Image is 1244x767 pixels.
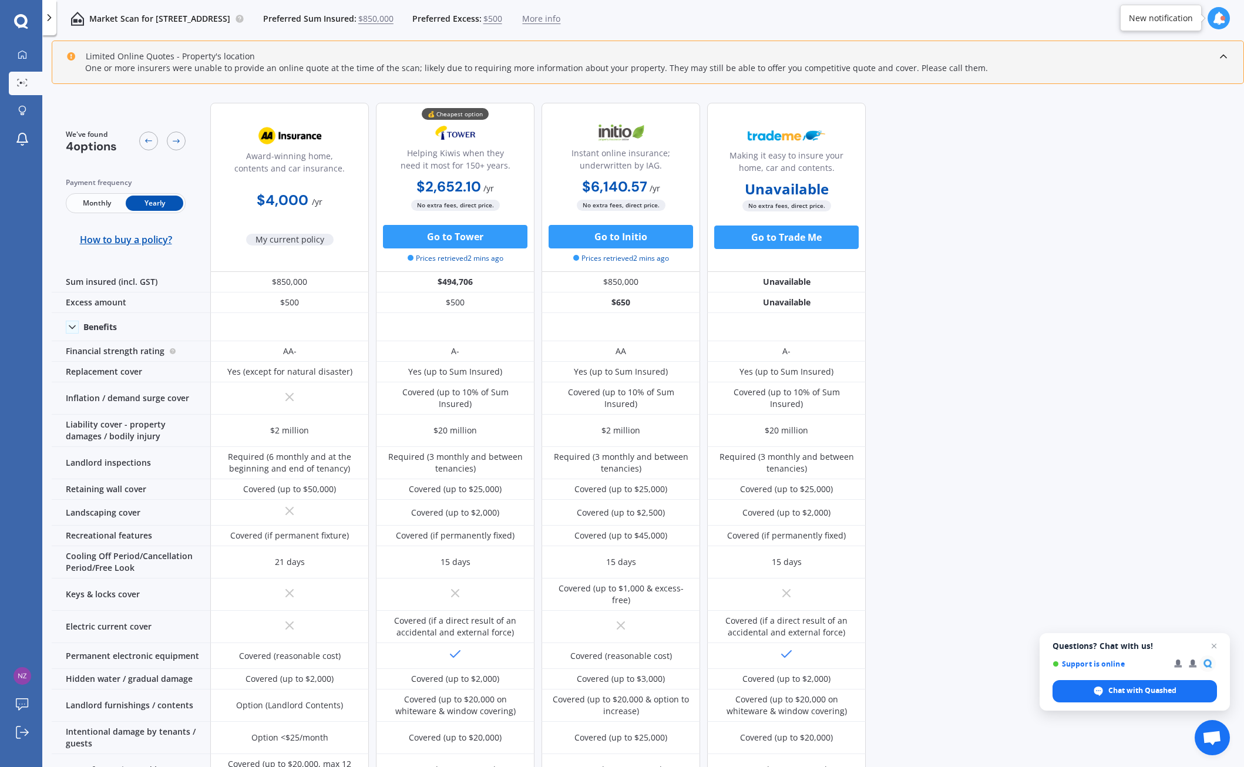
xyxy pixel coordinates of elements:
[385,615,526,638] div: Covered (if a direct result of an accidental and external force)
[246,234,334,245] span: My current policy
[727,530,846,541] div: Covered (if permanently fixed)
[522,13,560,25] span: More info
[441,556,470,568] div: 15 days
[52,669,210,689] div: Hidden water / gradual damage
[52,479,210,500] div: Retaining wall cover
[716,615,857,638] div: Covered (if a direct result of an accidental and external force)
[275,556,305,568] div: 21 days
[376,292,534,313] div: $500
[52,611,210,643] div: Electric current cover
[577,673,665,685] div: Covered (up to $3,000)
[236,699,343,711] div: Option (Landlord Contents)
[68,196,126,211] span: Monthly
[383,225,527,248] button: Go to Tower
[52,382,210,415] div: Inflation / demand surge cover
[52,341,210,362] div: Financial strength rating
[772,556,802,568] div: 15 days
[606,556,636,568] div: 15 days
[411,673,499,685] div: Covered (up to $2,000)
[451,345,459,357] div: A-
[312,196,322,207] span: / yr
[66,177,186,189] div: Payment frequency
[220,150,359,179] div: Award-winning home, contents and car insurance.
[408,366,502,378] div: Yes (up to Sum Insured)
[742,673,831,685] div: Covered (up to $2,000)
[411,507,499,519] div: Covered (up to $2,000)
[1108,685,1176,696] span: Chat with Quashed
[716,386,857,410] div: Covered (up to 10% of Sum Insured)
[748,120,825,150] img: Trademe.webp
[416,177,481,196] b: $2,652.10
[574,530,667,541] div: Covered (up to $45,000)
[550,583,691,606] div: Covered (up to $1,000 & excess-free)
[574,732,667,744] div: Covered (up to $25,000)
[616,345,626,357] div: AA
[745,183,829,195] b: Unavailable
[717,149,856,179] div: Making it easy to insure your home, car and contents.
[573,253,669,264] span: Prices retrieved 2 mins ago
[433,425,477,436] div: $20 million
[239,650,341,662] div: Covered (reasonable cost)
[483,183,494,194] span: / yr
[411,200,500,211] span: No extra fees, direct price.
[549,225,693,248] button: Go to Initio
[742,200,831,211] span: No extra fees, direct price.
[246,673,334,685] div: Covered (up to $2,000)
[570,650,672,662] div: Covered (reasonable cost)
[66,139,117,154] span: 4 options
[251,732,328,744] div: Option <$25/month
[716,451,857,475] div: Required (3 monthly and between tenancies)
[257,191,308,209] b: $4,000
[707,272,866,292] div: Unavailable
[52,415,210,447] div: Liability cover - property damages / bodily injury
[83,322,117,332] div: Benefits
[782,345,791,357] div: A-
[550,694,691,717] div: Covered (up to $20,000 & option to increase)
[707,292,866,313] div: Unavailable
[409,483,502,495] div: Covered (up to $25,000)
[552,147,690,176] div: Instant online insurance; underwritten by IAG.
[243,483,336,495] div: Covered (up to $50,000)
[251,121,328,150] img: AA.webp
[270,425,309,436] div: $2 million
[742,507,831,519] div: Covered (up to $2,000)
[1129,12,1193,24] div: New notification
[408,253,503,264] span: Prices retrieved 2 mins ago
[765,425,808,436] div: $20 million
[1053,680,1217,702] div: Chat with Quashed
[52,643,210,669] div: Permanent electronic equipment
[740,732,833,744] div: Covered (up to $20,000)
[263,13,357,25] span: Preferred Sum Insured:
[52,546,210,578] div: Cooling Off Period/Cancellation Period/Free Look
[582,177,647,196] b: $6,140.57
[283,345,297,357] div: AA-
[52,578,210,611] div: Keys & locks cover
[52,722,210,754] div: Intentional damage by tenants / guests
[66,51,255,62] div: Limited Online Quotes - Property's location
[716,694,857,717] div: Covered (up to $20,000 on whiteware & window covering)
[52,526,210,546] div: Recreational features
[126,196,183,211] span: Yearly
[227,366,352,378] div: Yes (except for natural disaster)
[483,13,502,25] span: $500
[601,425,640,436] div: $2 million
[1053,660,1166,668] span: Support is online
[52,362,210,382] div: Replacement cover
[416,118,494,147] img: Tower.webp
[1207,639,1221,653] span: Close chat
[385,451,526,475] div: Required (3 monthly and between tenancies)
[412,13,482,25] span: Preferred Excess:
[650,183,660,194] span: / yr
[210,272,369,292] div: $850,000
[52,447,210,479] div: Landlord inspections
[210,292,369,313] div: $500
[582,118,660,147] img: Initio.webp
[740,483,833,495] div: Covered (up to $25,000)
[80,234,172,245] span: How to buy a policy?
[219,451,360,475] div: Required (6 monthly and at the beginning and end of tenancy)
[409,732,502,744] div: Covered (up to $20,000)
[550,451,691,475] div: Required (3 monthly and between tenancies)
[14,667,31,685] img: 37c4a83f287733366bd2ae11e747439f
[714,226,859,249] button: Go to Trade Me
[66,129,117,140] span: We've found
